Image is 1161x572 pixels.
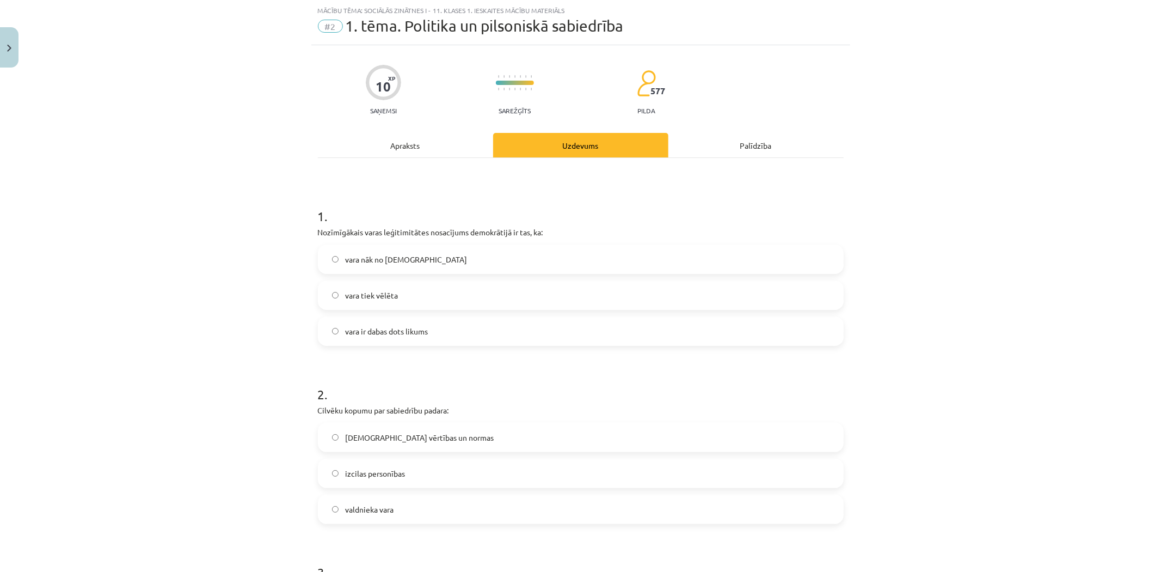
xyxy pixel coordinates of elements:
img: icon-short-line-57e1e144782c952c97e751825c79c345078a6d821885a25fce030b3d8c18986b.svg [498,75,499,78]
p: Cilvēku kopumu par sabiedrību padara: [318,405,844,416]
img: icon-short-line-57e1e144782c952c97e751825c79c345078a6d821885a25fce030b3d8c18986b.svg [520,88,521,90]
input: vara ir dabas dots likums [332,328,339,335]
div: Uzdevums [493,133,668,157]
span: 1. tēma. Politika un pilsoniskā sabiedrība [346,17,624,35]
img: icon-short-line-57e1e144782c952c97e751825c79c345078a6d821885a25fce030b3d8c18986b.svg [531,75,532,78]
div: Palīdzība [668,133,844,157]
input: valdnieka vara [332,506,339,513]
img: icon-short-line-57e1e144782c952c97e751825c79c345078a6d821885a25fce030b3d8c18986b.svg [509,88,510,90]
img: students-c634bb4e5e11cddfef0936a35e636f08e4e9abd3cc4e673bd6f9a4125e45ecb1.svg [637,70,656,97]
input: [DEMOGRAPHIC_DATA] vērtības un normas [332,434,339,441]
img: icon-short-line-57e1e144782c952c97e751825c79c345078a6d821885a25fce030b3d8c18986b.svg [498,88,499,90]
p: pilda [637,107,655,114]
span: vara nāk no [DEMOGRAPHIC_DATA] [345,254,467,265]
span: vara ir dabas dots likums [345,326,428,337]
span: vara tiek vēlēta [345,290,398,301]
img: icon-short-line-57e1e144782c952c97e751825c79c345078a6d821885a25fce030b3d8c18986b.svg [503,75,505,78]
p: Saņemsi [366,107,401,114]
input: vara nāk no [DEMOGRAPHIC_DATA] [332,256,339,263]
span: izcilas personības [345,468,405,479]
img: icon-short-line-57e1e144782c952c97e751825c79c345078a6d821885a25fce030b3d8c18986b.svg [520,75,521,78]
p: Sarežģīts [499,107,531,114]
img: icon-short-line-57e1e144782c952c97e751825c79c345078a6d821885a25fce030b3d8c18986b.svg [525,88,526,90]
span: valdnieka vara [345,504,394,515]
img: icon-close-lesson-0947bae3869378f0d4975bcd49f059093ad1ed9edebbc8119c70593378902aed.svg [7,45,11,52]
input: vara tiek vēlēta [332,292,339,299]
div: 10 [376,79,391,94]
span: XP [388,75,395,81]
input: izcilas personības [332,470,339,477]
img: icon-short-line-57e1e144782c952c97e751825c79c345078a6d821885a25fce030b3d8c18986b.svg [514,88,515,90]
img: icon-short-line-57e1e144782c952c97e751825c79c345078a6d821885a25fce030b3d8c18986b.svg [509,75,510,78]
img: icon-short-line-57e1e144782c952c97e751825c79c345078a6d821885a25fce030b3d8c18986b.svg [514,75,515,78]
img: icon-short-line-57e1e144782c952c97e751825c79c345078a6d821885a25fce030b3d8c18986b.svg [531,88,532,90]
span: [DEMOGRAPHIC_DATA] vērtības un normas [345,432,494,443]
h1: 2 . [318,368,844,401]
img: icon-short-line-57e1e144782c952c97e751825c79c345078a6d821885a25fce030b3d8c18986b.svg [503,88,505,90]
div: Apraksts [318,133,493,157]
span: #2 [318,20,343,33]
div: Mācību tēma: Sociālās zinātnes i - 11. klases 1. ieskaites mācību materiāls [318,7,844,14]
h1: 1 . [318,190,844,223]
p: Nozīmīgākais varas leģitimitātes nosacījums demokrātijā ir tas, ka: [318,227,844,238]
img: icon-short-line-57e1e144782c952c97e751825c79c345078a6d821885a25fce030b3d8c18986b.svg [525,75,526,78]
span: 577 [650,86,665,96]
